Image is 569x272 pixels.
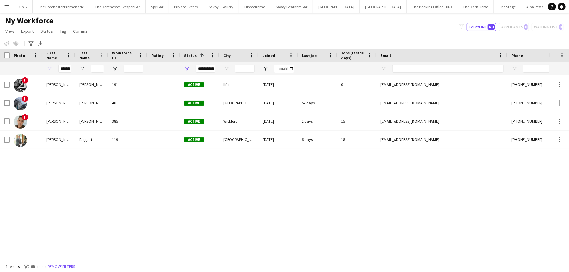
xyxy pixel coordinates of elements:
button: Open Filter Menu [223,66,229,72]
div: Ilford [219,75,259,94]
button: The Dorchester - Vesper Bar [89,0,146,13]
span: City [223,53,231,58]
button: The Dorchester Promenade [33,0,89,13]
span: ! [22,95,28,102]
a: View [3,27,17,35]
span: Jobs (last 90 days) [341,51,365,60]
button: Hippodrome [239,0,270,13]
div: [DATE] [259,112,298,130]
div: [PERSON_NAME] [75,94,108,112]
a: Comms [70,27,90,35]
span: Status [40,28,53,34]
span: Status [184,53,197,58]
span: Active [184,82,204,87]
button: Open Filter Menu [263,66,268,72]
div: 385 [108,112,147,130]
div: [PERSON_NAME] [43,112,75,130]
input: Workforce ID Filter Input [124,65,143,73]
div: 18 [337,131,376,149]
span: Rating [151,53,164,58]
span: My Workforce [5,16,53,26]
div: [EMAIL_ADDRESS][DOMAIN_NAME] [376,112,507,130]
div: 15 [337,112,376,130]
span: Comms [73,28,88,34]
app-action-btn: Advanced filters [27,40,35,48]
div: Wickford [219,112,259,130]
div: [EMAIL_ADDRESS][DOMAIN_NAME] [376,75,507,94]
div: [DATE] [259,131,298,149]
img: Michael Chang [14,79,27,92]
span: ! [22,114,28,120]
button: Savoy Beaufort Bar [270,0,313,13]
span: Last Name [79,51,96,60]
button: Open Filter Menu [184,66,190,72]
button: Open Filter Menu [380,66,386,72]
span: 461 [488,24,495,30]
div: 0 [337,75,376,94]
div: 2 days [298,112,337,130]
span: Active [184,101,204,106]
button: Private Events [169,0,203,13]
div: [DATE] [259,75,298,94]
button: Open Filter Menu [46,66,52,72]
span: Active [184,137,204,142]
a: Tag [57,27,69,35]
span: 2 filters set [28,264,46,269]
div: [PERSON_NAME] [75,112,108,130]
input: Last Name Filter Input [91,65,104,73]
input: First Name Filter Input [58,65,71,73]
a: Export [18,27,36,35]
span: Active [184,119,204,124]
div: [EMAIL_ADDRESS][DOMAIN_NAME] [376,131,507,149]
div: [EMAIL_ADDRESS][DOMAIN_NAME] [376,94,507,112]
div: 1 [337,94,376,112]
div: 57 days [298,94,337,112]
span: ! [22,77,28,84]
div: [PERSON_NAME] [43,131,75,149]
span: Tag [60,28,66,34]
input: Email Filter Input [392,65,504,73]
span: Workforce ID [112,51,136,60]
div: [DATE] [259,94,298,112]
button: [GEOGRAPHIC_DATA] [360,0,407,13]
button: Open Filter Menu [79,66,85,72]
div: Raggatt [75,131,108,149]
app-action-btn: Export XLSX [37,40,45,48]
a: Status [38,27,56,35]
div: [PERSON_NAME] [75,75,108,94]
span: Email [380,53,391,58]
span: View [5,28,14,34]
span: Export [21,28,34,34]
button: Oblix [13,0,33,13]
img: Michael Raggatt [14,134,27,147]
button: Everyone461 [467,23,496,31]
span: First Name [46,51,64,60]
input: City Filter Input [235,65,255,73]
div: 5 days [298,131,337,149]
button: Open Filter Menu [511,66,517,72]
button: The Dark Horse [457,0,494,13]
div: 119 [108,131,147,149]
button: [GEOGRAPHIC_DATA] [313,0,360,13]
button: Alba Restaurant [521,0,559,13]
div: [GEOGRAPHIC_DATA] [219,94,259,112]
img: Michael Horner [14,115,27,129]
div: [PERSON_NAME] [43,94,75,112]
div: [GEOGRAPHIC_DATA] [219,131,259,149]
span: Photo [14,53,25,58]
button: The Booking Office 1869 [407,0,457,13]
span: Joined [263,53,275,58]
button: The Stage [494,0,521,13]
button: Savoy - Gallery [203,0,239,13]
div: 191 [108,75,147,94]
span: Last job [302,53,317,58]
div: 481 [108,94,147,112]
button: Open Filter Menu [112,66,118,72]
input: Joined Filter Input [274,65,294,73]
img: Michael Davies [14,97,27,110]
button: Spy Bar [146,0,169,13]
div: [PERSON_NAME] [43,75,75,94]
span: Phone [511,53,523,58]
button: Remove filters [46,263,76,270]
